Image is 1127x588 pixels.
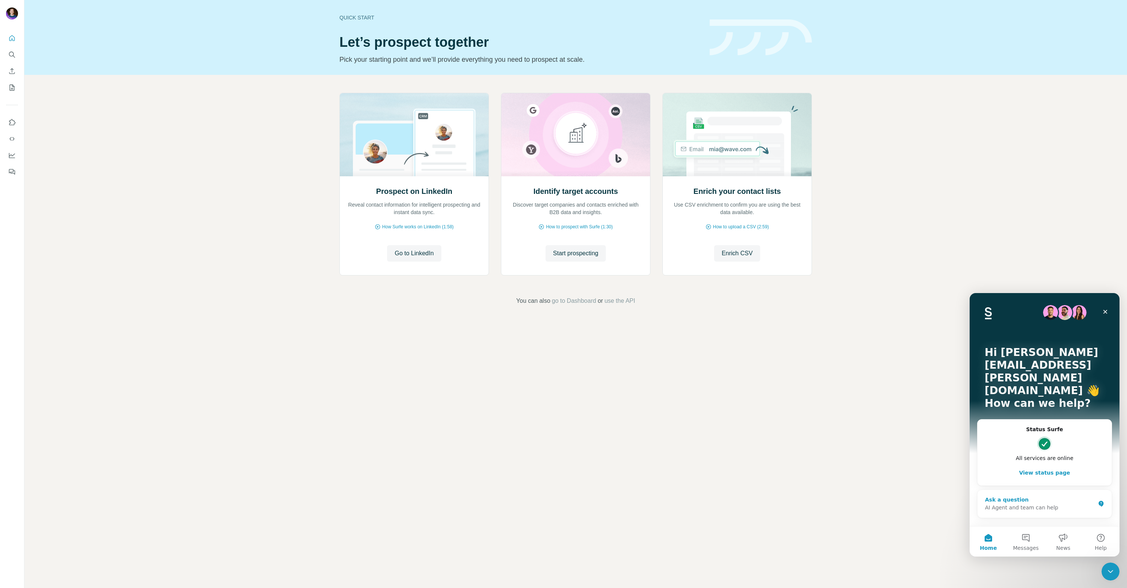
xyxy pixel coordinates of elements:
span: or [598,296,603,305]
p: Pick your starting point and we’ll provide everything you need to prospect at scale. [339,54,701,65]
img: banner [710,19,812,56]
p: Reveal contact information for intelligent prospecting and instant data sync. [347,201,481,216]
span: How Surfe works on LinkedIn (1:58) [382,223,454,230]
button: Dashboard [6,149,18,162]
button: use the API [604,296,635,305]
h2: Identify target accounts [534,186,618,196]
span: Go to LinkedIn [395,249,433,258]
span: How to prospect with Surfe (1:30) [546,223,613,230]
button: Enrich CSV [714,245,760,262]
span: Enrich CSV [722,249,753,258]
span: Start prospecting [553,249,598,258]
p: Discover target companies and contacts enriched with B2B data and insights. [509,201,643,216]
img: Identify target accounts [501,93,650,176]
p: Use CSV enrichment to confirm you are using the best data available. [670,201,804,216]
h2: Enrich your contact lists [694,186,781,196]
iframe: Intercom live chat [1102,563,1120,581]
h2: Prospect on LinkedIn [376,186,452,196]
iframe: Intercom live chat [970,293,1120,557]
button: Go to LinkedIn [387,245,441,262]
h1: Let’s prospect together [339,35,701,50]
button: My lists [6,81,18,94]
button: Quick start [6,31,18,45]
span: You can also [516,296,550,305]
div: Quick start [339,14,701,21]
button: Feedback [6,165,18,179]
button: Enrich CSV [6,64,18,78]
button: Search [6,48,18,61]
span: How to upload a CSV (2:59) [713,223,769,230]
button: Use Surfe on LinkedIn [6,116,18,129]
img: Avatar [6,7,18,19]
button: Use Surfe API [6,132,18,146]
img: Enrich your contact lists [662,93,812,176]
button: go to Dashboard [552,296,596,305]
button: Start prospecting [546,245,606,262]
img: Prospect on LinkedIn [339,93,489,176]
